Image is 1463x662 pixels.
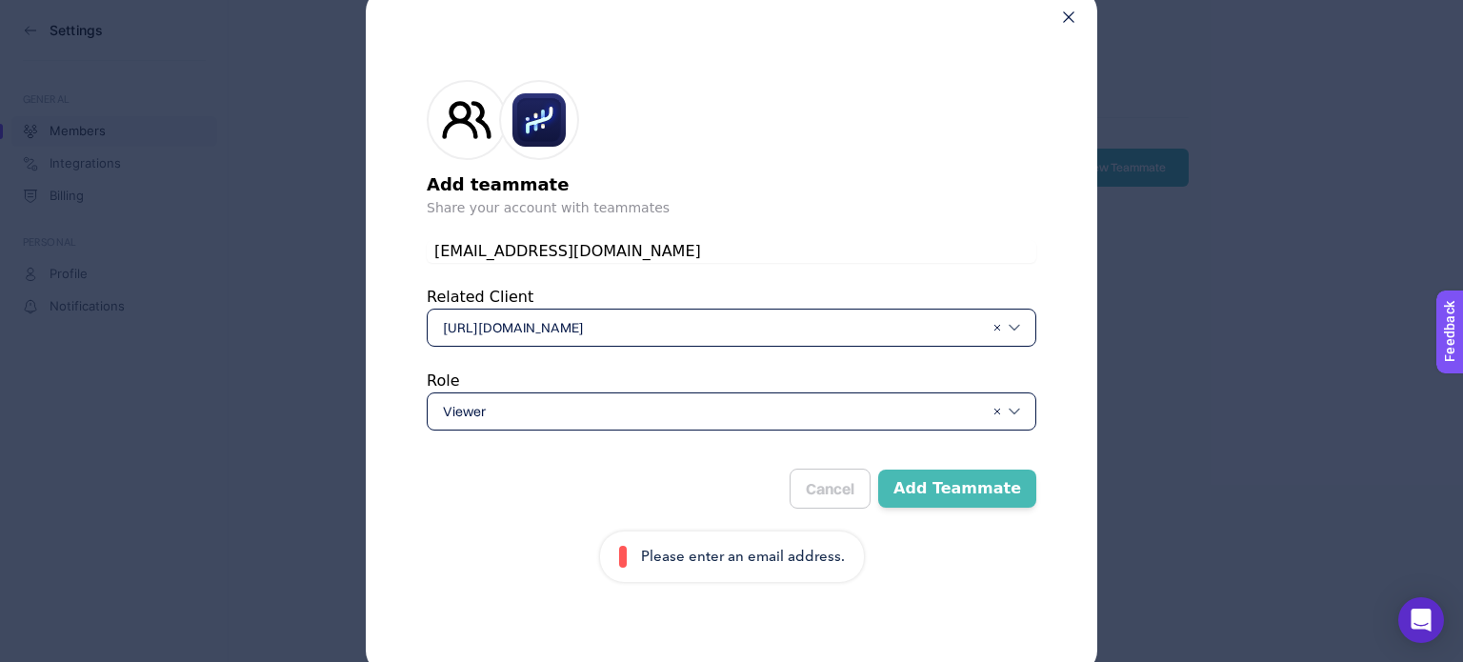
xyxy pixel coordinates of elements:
span: [URL][DOMAIN_NAME] [443,318,984,337]
button: Cancel [790,469,871,509]
button: Add Teammate [878,470,1036,508]
label: Related Client [427,288,533,306]
p: Share your account with teammates [427,198,1036,217]
span: Viewer [443,402,984,421]
div: Open Intercom Messenger [1398,597,1444,643]
img: svg%3e [1009,322,1020,333]
input: Write your teammate’s email [427,240,1036,263]
span: Feedback [11,6,72,21]
h2: Add teammate [427,171,1036,198]
p: Please enter an email address. [641,546,845,568]
label: Role [427,371,459,390]
img: svg%3e [1009,406,1020,417]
